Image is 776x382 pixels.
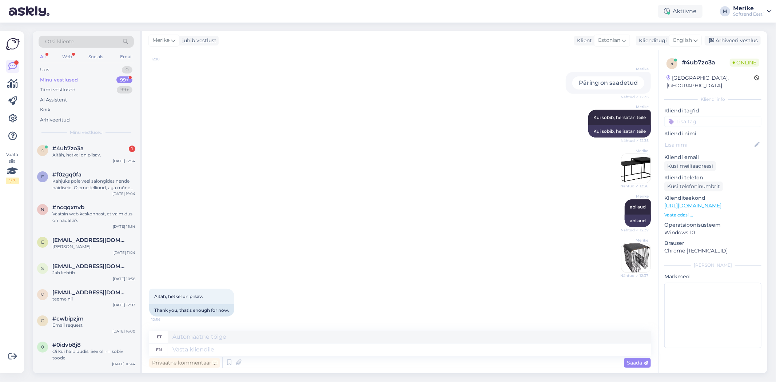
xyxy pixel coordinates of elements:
[61,52,73,61] div: Web
[52,322,135,329] div: Email request
[621,227,649,233] span: Nähtud ✓ 12:37
[116,76,132,84] div: 99+
[112,361,135,367] div: [DATE] 10:44
[670,61,673,66] span: 4
[664,229,761,236] p: Windows 10
[112,329,135,334] div: [DATE] 16:00
[730,59,759,67] span: Online
[40,96,67,104] div: AI Assistent
[6,178,19,184] div: 1 / 3
[52,315,84,322] span: #cwbipzjm
[621,154,650,183] img: Attachment
[149,358,220,368] div: Privaatne kommentaar
[52,152,135,158] div: Aitäh, hetkel on piisav.
[40,66,49,73] div: Uus
[39,52,47,61] div: All
[156,343,162,356] div: en
[588,125,651,138] div: Kui sobib, helisatan teile
[572,76,644,89] div: Päring on saadetud
[41,318,44,323] span: c
[52,270,135,276] div: Jah kehtib.
[52,204,84,211] span: #ncqqxnvb
[113,302,135,308] div: [DATE] 12:03
[664,174,761,182] p: Kliendi telefon
[41,174,44,179] span: f
[41,292,45,297] span: m
[122,66,132,73] div: 0
[41,148,44,153] span: 4
[41,266,44,271] span: s
[52,263,128,270] span: siim.tanel@gmail.com
[664,212,761,218] p: Vaata edasi ...
[41,207,44,212] span: n
[664,221,761,229] p: Operatsioonisüsteem
[664,182,723,191] div: Küsi telefoninumbrit
[52,178,135,191] div: Kahjuks pole veel salongides nende näidiseid. Oleme tellinud, aga mõne [PERSON_NAME] [PERSON_NAME...
[665,141,753,149] input: Lisa nimi
[666,74,754,89] div: [GEOGRAPHIC_DATA], [GEOGRAPHIC_DATA]
[112,191,135,196] div: [DATE] 19:04
[682,58,730,67] div: # 4ub7zo3a
[664,247,761,255] p: Chrome [TECHNICAL_ID]
[40,116,70,124] div: Arhiveeritud
[620,273,648,278] span: Nähtud ✓ 12:37
[705,36,761,45] div: Arhiveeri vestlus
[621,104,649,110] span: Merike
[621,138,649,143] span: Nähtud ✓ 12:35
[40,106,51,114] div: Kõik
[113,224,135,229] div: [DATE] 15:54
[151,317,179,322] span: 12:54
[720,6,730,16] div: M
[664,202,721,209] a: [URL][DOMAIN_NAME]
[52,348,135,361] div: Oi kui halb uudis. See oli nii sobiv toode
[621,243,650,272] img: Attachment
[52,243,135,250] div: [PERSON_NAME].
[621,148,648,154] span: Merike
[627,359,648,366] span: Saada
[598,36,620,44] span: Estonian
[114,250,135,255] div: [DATE] 11:24
[664,154,761,161] p: Kliendi email
[52,289,128,296] span: merikeelohmus@gmail.com
[157,331,162,343] div: et
[119,52,134,61] div: Email
[664,273,761,280] p: Märkmed
[179,37,216,44] div: juhib vestlust
[630,204,646,210] span: abilaud
[129,146,135,152] div: 1
[664,161,716,171] div: Küsi meiliaadressi
[6,37,20,51] img: Askly Logo
[664,116,761,127] input: Lisa tag
[40,76,78,84] div: Minu vestlused
[664,107,761,115] p: Kliendi tag'id
[664,239,761,247] p: Brauser
[52,237,128,243] span: eermehannali@gmail.com
[151,56,179,62] span: 12:10
[149,304,234,317] div: Thank you, that's enough for now.
[41,344,44,350] span: 0
[40,86,76,93] div: Tiimi vestlused
[733,11,764,17] div: Softrend Eesti
[625,215,651,227] div: abilaud
[45,38,74,45] span: Otsi kliente
[593,115,646,120] span: Kui sobib, helisatan teile
[621,66,649,72] span: Merike
[52,145,84,152] span: #4ub7zo3a
[113,158,135,164] div: [DATE] 12:54
[574,37,592,44] div: Klient
[113,276,135,282] div: [DATE] 10:56
[733,5,772,17] a: MerikeSoftrend Eesti
[117,86,132,93] div: 99+
[152,36,170,44] span: Merike
[87,52,105,61] div: Socials
[658,5,703,18] div: Aktiivne
[52,171,81,178] span: #f0zgq0fa
[620,183,648,189] span: Nähtud ✓ 12:36
[70,129,103,136] span: Minu vestlused
[52,211,135,224] div: Vaatsin web keskonnast, et valmidus on nädal 37.
[41,239,44,245] span: e
[664,96,761,103] div: Kliendi info
[636,37,667,44] div: Klienditugi
[673,36,692,44] span: English
[621,194,649,199] span: Merike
